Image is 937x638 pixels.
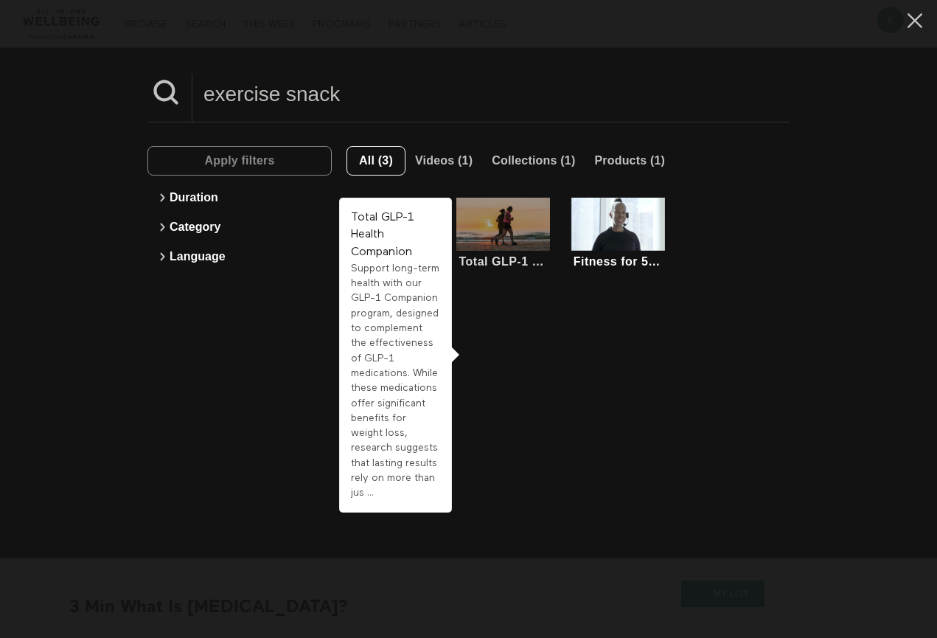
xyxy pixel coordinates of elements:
button: Collections (1) [482,146,585,176]
button: All (3) [346,146,405,176]
strong: Total GLP-1 Health Companion [351,212,414,257]
a: Fitness for 50+Fitness for 50+ [571,198,665,271]
div: Total GLP-1 Health Companion [459,254,548,268]
span: Collections (1) [492,154,575,167]
button: Products (1) [585,146,675,176]
button: Duration [155,183,324,212]
input: Search [192,74,790,114]
div: Fitness for 50+ [574,254,663,268]
span: Videos (1) [415,154,473,167]
span: All (3) [359,154,393,167]
a: Total GLP-1 Health CompanionTotal GLP-1 Health Companion [456,198,550,271]
button: Videos (1) [405,146,482,176]
span: Products (1) [594,154,665,167]
button: Category [155,212,324,242]
button: Language [155,242,324,271]
div: Support long-term health with our GLP-1 Companion program, designed to complement the effectivene... [351,261,440,501]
